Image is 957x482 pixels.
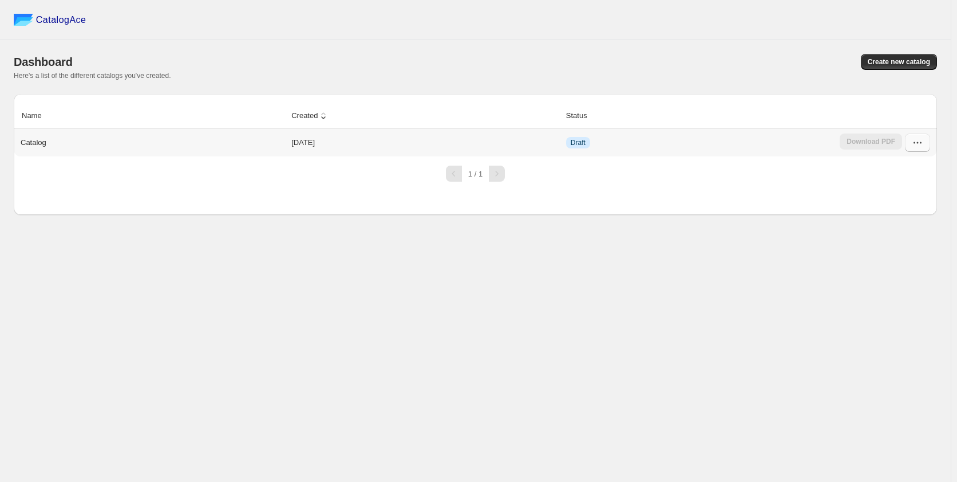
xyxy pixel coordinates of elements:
span: 1 / 1 [468,170,483,178]
td: [DATE] [288,129,563,156]
p: Catalog [21,137,46,148]
span: Here's a list of the different catalogs you've created. [14,72,171,80]
button: Name [20,105,55,127]
span: Draft [571,138,586,147]
span: Dashboard [14,56,73,68]
button: Status [564,105,600,127]
button: Created [290,105,331,127]
img: catalog ace [14,14,33,26]
span: CatalogAce [36,14,86,26]
span: Create new catalog [868,57,930,66]
button: Create new catalog [861,54,937,70]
